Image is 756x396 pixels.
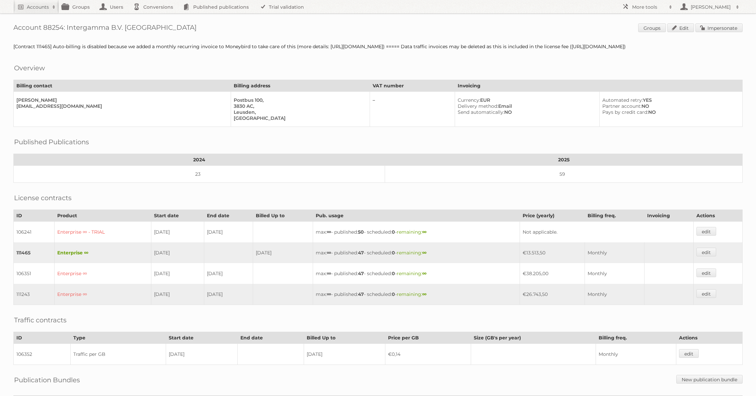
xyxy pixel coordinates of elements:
[392,270,395,276] strong: 0
[520,242,585,263] td: €13.513,50
[458,97,480,103] span: Currency:
[54,284,151,305] td: Enterprise ∞
[632,4,666,10] h2: More tools
[14,210,55,222] th: ID
[14,63,45,73] h2: Overview
[238,332,304,344] th: End date
[234,103,365,109] div: 3830 AC,
[676,332,743,344] th: Actions
[313,242,520,263] td: max: - published: - scheduled: -
[638,23,666,32] a: Groups
[644,210,694,222] th: Invoicing
[234,109,365,115] div: Leusden,
[54,222,151,243] td: Enterprise ∞ - TRIAL
[422,291,427,297] strong: ∞
[471,332,596,344] th: Size (GB's per year)
[520,222,694,243] td: Not applicable.
[13,44,743,50] div: [Contract 111465] Auto-billing is disabled because we added a monthly recurring invoice to Moneyb...
[304,344,385,365] td: [DATE]
[585,242,644,263] td: Monthly
[602,103,737,109] div: NO
[585,263,644,284] td: Monthly
[370,92,455,127] td: –
[585,284,644,305] td: Monthly
[14,193,72,203] h2: License contracts
[458,109,504,115] span: Send automatically:
[689,4,733,10] h2: [PERSON_NAME]
[602,97,737,103] div: YES
[151,222,204,243] td: [DATE]
[422,250,427,256] strong: ∞
[14,242,55,263] td: 111465
[397,291,427,297] span: remaining:
[385,344,471,365] td: €0,14
[696,289,716,298] a: edit
[14,80,231,92] th: Billing contact
[458,103,594,109] div: Email
[696,248,716,256] a: edit
[520,284,585,305] td: €26.743,50
[602,109,737,115] div: NO
[204,284,253,305] td: [DATE]
[253,242,313,263] td: [DATE]
[166,344,237,365] td: [DATE]
[392,250,395,256] strong: 0
[385,332,471,344] th: Price per GB
[14,332,71,344] th: ID
[54,242,151,263] td: Enterprise ∞
[14,344,71,365] td: 106352
[602,109,648,115] span: Pays by credit card:
[520,263,585,284] td: €38.205,00
[455,80,743,92] th: Invoicing
[231,80,370,92] th: Billing address
[70,332,166,344] th: Type
[204,210,253,222] th: End date
[313,222,520,243] td: max: - published: - scheduled: -
[70,344,166,365] td: Traffic per GB
[151,284,204,305] td: [DATE]
[16,103,225,109] div: [EMAIL_ADDRESS][DOMAIN_NAME]
[14,375,80,385] h2: Publication Bundles
[234,115,365,121] div: [GEOGRAPHIC_DATA]
[54,263,151,284] td: Enterprise ∞
[327,270,331,276] strong: ∞
[392,229,395,235] strong: 0
[54,210,151,222] th: Product
[358,270,364,276] strong: 47
[422,270,427,276] strong: ∞
[458,97,594,103] div: EUR
[602,103,641,109] span: Partner account:
[585,210,644,222] th: Billing freq.
[694,210,743,222] th: Actions
[327,229,331,235] strong: ∞
[151,210,204,222] th: Start date
[14,154,385,166] th: 2024
[327,291,331,297] strong: ∞
[13,23,743,33] h1: Account 88254: Intergamma B.V. [GEOGRAPHIC_DATA]
[392,291,395,297] strong: 0
[14,315,67,325] h2: Traffic contracts
[14,284,55,305] td: 111243
[253,210,313,222] th: Billed Up to
[14,137,89,147] h2: Published Publications
[358,291,364,297] strong: 47
[596,344,676,365] td: Monthly
[14,263,55,284] td: 106351
[602,97,643,103] span: Automated retry:
[397,229,427,235] span: remaining:
[696,227,716,236] a: edit
[422,229,427,235] strong: ∞
[695,23,743,32] a: Impersonate
[397,270,427,276] span: remaining:
[358,250,364,256] strong: 47
[667,23,694,32] a: Edit
[313,284,520,305] td: max: - published: - scheduled: -
[313,210,520,222] th: Pub. usage
[520,210,585,222] th: Price (yearly)
[27,4,49,10] h2: Accounts
[14,222,55,243] td: 106241
[151,242,204,263] td: [DATE]
[358,229,364,235] strong: 50
[313,263,520,284] td: max: - published: - scheduled: -
[370,80,455,92] th: VAT number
